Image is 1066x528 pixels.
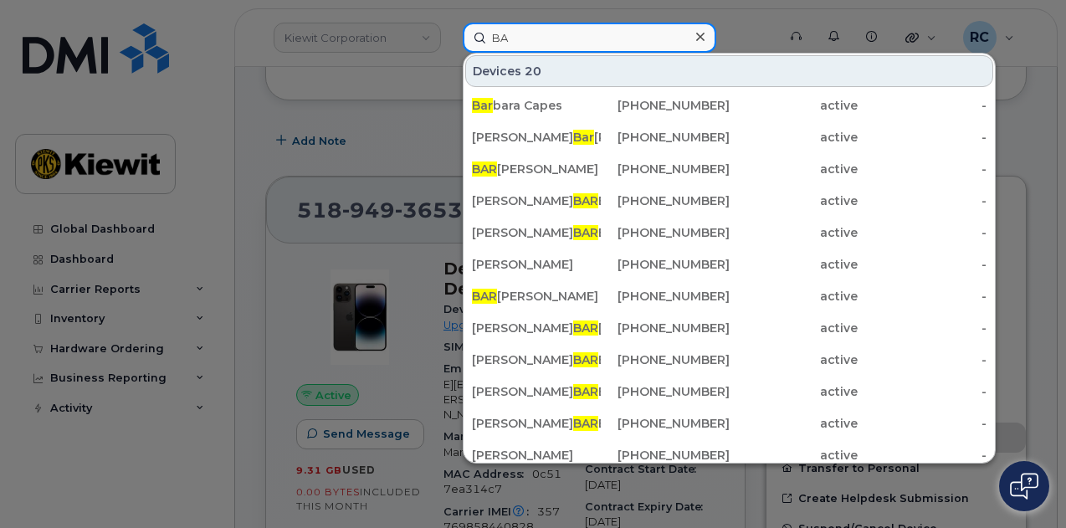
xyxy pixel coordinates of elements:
[472,289,497,304] span: BAR
[472,192,601,209] div: [PERSON_NAME] BA
[465,281,993,311] a: BAR[PERSON_NAME][PHONE_NUMBER]active-
[465,186,993,216] a: [PERSON_NAME]BARBA[PHONE_NUMBER]active-
[465,377,993,407] a: [PERSON_NAME]BARBER[PHONE_NUMBER]active-
[730,383,858,400] div: active
[573,384,598,399] span: BAR
[858,192,987,209] div: -
[465,249,993,279] a: [PERSON_NAME][PHONE_NUMBER]active-
[472,383,601,400] div: [PERSON_NAME] BER
[730,192,858,209] div: active
[601,320,730,336] div: [PHONE_NUMBER]
[465,154,993,184] a: BAR[PERSON_NAME][PHONE_NUMBER]active-
[465,345,993,375] a: [PERSON_NAME]BARBER[PHONE_NUMBER]active-
[730,351,858,368] div: active
[601,447,730,464] div: [PHONE_NUMBER]
[472,447,601,464] div: [PERSON_NAME]
[472,415,601,432] div: [PERSON_NAME] BOSA
[573,193,598,208] span: BAR
[472,351,601,368] div: [PERSON_NAME] BER
[601,351,730,368] div: [PHONE_NUMBER]
[601,97,730,114] div: [PHONE_NUMBER]
[858,447,987,464] div: -
[730,129,858,146] div: active
[465,122,993,152] a: [PERSON_NAME]Bar[PERSON_NAME][PHONE_NUMBER]active-
[465,440,993,470] a: [PERSON_NAME][PHONE_NUMBER]active-
[465,90,993,120] a: Barbara Capes[PHONE_NUMBER]active-
[472,161,601,177] div: [PERSON_NAME]
[730,256,858,273] div: active
[472,161,497,177] span: BAR
[858,129,987,146] div: -
[573,416,598,431] span: BAR
[472,224,601,241] div: [PERSON_NAME] BER
[858,97,987,114] div: -
[601,192,730,209] div: [PHONE_NUMBER]
[525,63,541,79] span: 20
[472,98,493,113] span: Bar
[601,224,730,241] div: [PHONE_NUMBER]
[601,288,730,305] div: [PHONE_NUMBER]
[858,161,987,177] div: -
[730,320,858,336] div: active
[573,130,594,145] span: Bar
[730,288,858,305] div: active
[601,161,730,177] div: [PHONE_NUMBER]
[472,288,601,305] div: [PERSON_NAME]
[858,256,987,273] div: -
[465,55,993,87] div: Devices
[601,129,730,146] div: [PHONE_NUMBER]
[858,288,987,305] div: -
[472,256,601,273] div: [PERSON_NAME]
[1010,473,1038,500] img: Open chat
[858,351,987,368] div: -
[730,97,858,114] div: active
[472,320,601,336] div: [PERSON_NAME] [PERSON_NAME]
[573,225,598,240] span: BAR
[465,218,993,248] a: [PERSON_NAME]BARBER[PHONE_NUMBER]active-
[472,97,601,114] div: bara Capes
[858,383,987,400] div: -
[463,23,716,53] input: Find something...
[730,224,858,241] div: active
[858,415,987,432] div: -
[730,161,858,177] div: active
[573,352,598,367] span: BAR
[858,320,987,336] div: -
[573,320,598,336] span: BAR
[465,313,993,343] a: [PERSON_NAME]BAR[PERSON_NAME][PHONE_NUMBER]active-
[465,408,993,438] a: [PERSON_NAME]BARBOSA[PHONE_NUMBER]active-
[472,129,601,146] div: [PERSON_NAME] [PERSON_NAME]
[730,447,858,464] div: active
[601,256,730,273] div: [PHONE_NUMBER]
[730,415,858,432] div: active
[601,383,730,400] div: [PHONE_NUMBER]
[601,415,730,432] div: [PHONE_NUMBER]
[858,224,987,241] div: -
